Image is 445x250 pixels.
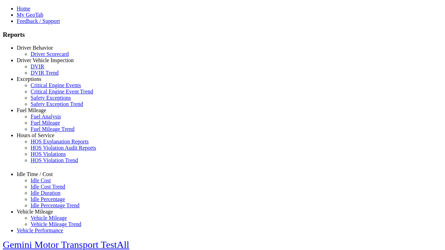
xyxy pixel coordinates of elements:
a: Fuel Mileage [17,107,46,113]
a: HOS Explanation Reports [31,139,89,144]
a: DVIR Trend [31,70,58,76]
a: Idle Cost [31,177,51,183]
a: Vehicle Mileage [17,209,53,215]
a: HOS Violation Trend [31,157,78,163]
a: Idle Cost Trend [31,184,65,190]
a: Vehicle Performance [17,227,63,233]
a: Safety Exception Trend [31,101,83,107]
a: Idle Percentage Trend [31,202,79,208]
a: Driver Scorecard [31,51,69,57]
a: Vehicle Mileage Trend [31,221,81,227]
a: Idle Percentage [31,196,65,202]
a: Exceptions [17,76,41,82]
a: Feedback / Support [17,18,60,24]
a: Fuel Mileage [31,120,60,126]
a: Driver Vehicle Inspection [17,57,74,63]
a: Fuel Analysis [31,114,61,119]
a: Vehicle Mileage [31,215,67,221]
a: DVIR [31,64,44,69]
h3: Reports [3,31,442,39]
a: Idle Time / Cost [17,171,53,177]
a: Hours of Service [17,132,54,138]
a: HOS Violations [31,151,66,157]
a: Gemini Motor Transport TestAll [3,239,129,250]
a: Driver Behavior [17,45,53,51]
a: My GeoTab [17,12,43,18]
a: HOS Violation Audit Reports [31,145,96,151]
a: Critical Engine Event Trend [31,89,93,94]
a: Critical Engine Events [31,82,81,88]
a: Idle Duration [31,190,60,196]
a: Home [17,6,30,11]
a: Fuel Mileage Trend [31,126,74,132]
a: Safety Exceptions [31,95,71,101]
